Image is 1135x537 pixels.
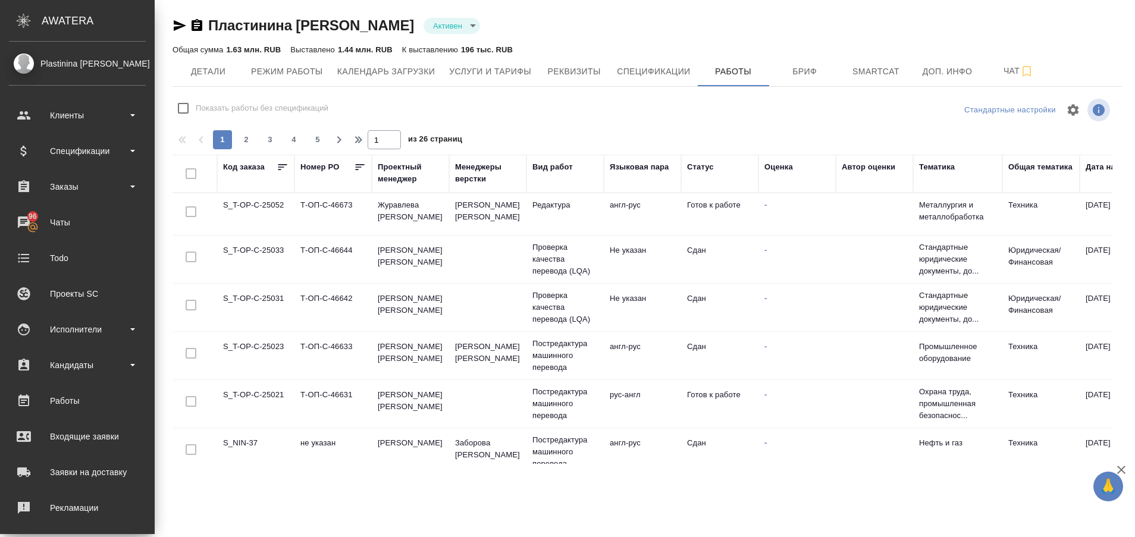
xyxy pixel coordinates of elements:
span: Услуги и тарифы [449,64,531,79]
div: AWATERA [42,9,155,33]
div: Активен [424,18,480,34]
span: 🙏 [1098,474,1118,499]
button: 3 [261,130,280,149]
td: англ-рус [604,193,681,235]
p: К выставлению [402,45,461,54]
div: Кандидаты [9,356,146,374]
td: не указан [294,431,372,473]
td: англ-рус [604,335,681,376]
span: из 26 страниц [408,132,462,149]
p: Постредактура машинного перевода [532,338,598,373]
a: - [764,246,767,255]
div: Общая тематика [1008,161,1073,173]
p: Нефть и газ [919,437,996,449]
p: Постредактура машинного перевода [532,434,598,470]
p: Стандартные юридические документы, до... [919,241,996,277]
div: split button [961,101,1059,120]
p: Проверка качества перевода (LQA) [532,290,598,325]
p: Металлургия и металлобработка [919,199,996,223]
td: [PERSON_NAME] [PERSON_NAME] [372,238,449,280]
span: 5 [308,134,327,146]
td: Юридическая/Финансовая [1002,287,1080,328]
td: S_T-OP-C-25031 [217,287,294,328]
td: Техника [1002,383,1080,425]
td: [PERSON_NAME] [PERSON_NAME] [449,193,526,235]
td: [PERSON_NAME] [PERSON_NAME] [372,335,449,376]
div: Todo [9,249,146,267]
a: - [764,200,767,209]
span: Детали [180,64,237,79]
a: 96Чаты [3,208,152,237]
td: Журавлева [PERSON_NAME] [372,193,449,235]
span: Спецификации [617,64,690,79]
button: 4 [284,130,303,149]
span: 3 [261,134,280,146]
div: Дата начала [1086,161,1133,173]
td: S_T-OP-C-25052 [217,193,294,235]
button: Скопировать ссылку [190,18,204,33]
p: 1.63 млн. RUB [226,45,281,54]
span: Smartcat [848,64,905,79]
div: Plastinina [PERSON_NAME] [9,57,146,70]
td: Т-ОП-С-46633 [294,335,372,376]
a: Пластинина [PERSON_NAME] [208,17,414,33]
td: Готов к работе [681,383,758,425]
span: Чат [990,64,1048,78]
a: - [764,390,767,399]
div: Языковая пара [610,161,669,173]
td: Не указан [604,287,681,328]
td: Сдан [681,335,758,376]
span: Посмотреть информацию [1087,99,1112,121]
td: [PERSON_NAME] [372,431,449,473]
td: Сдан [681,431,758,473]
a: - [764,294,767,303]
td: Т-ОП-С-46644 [294,238,372,280]
div: Спецификации [9,142,146,160]
div: Заявки на доставку [9,463,146,481]
td: Техника [1002,431,1080,473]
div: Статус [687,161,714,173]
a: Проекты SC [3,279,152,309]
p: Постредактура машинного перевода [532,386,598,422]
div: Автор оценки [842,161,895,173]
td: [PERSON_NAME] [PERSON_NAME] [372,287,449,328]
p: Стандартные юридические документы, до... [919,290,996,325]
span: Реквизиты [545,64,603,79]
td: [PERSON_NAME] [PERSON_NAME] [372,383,449,425]
td: Сдан [681,238,758,280]
p: Охрана труда, промышленная безопаснос... [919,386,996,422]
td: Юридическая/Финансовая [1002,238,1080,280]
div: Тематика [919,161,955,173]
td: Техника [1002,193,1080,235]
a: Рекламации [3,493,152,523]
span: Режим работы [251,64,323,79]
span: 2 [237,134,256,146]
td: англ-рус [604,431,681,473]
button: Активен [429,21,466,31]
span: Показать работы без спецификаций [196,102,328,114]
p: 196 тыс. RUB [461,45,513,54]
p: Проверка качества перевода (LQA) [532,241,598,277]
div: Номер PO [300,161,339,173]
td: рус-англ [604,383,681,425]
td: Техника [1002,335,1080,376]
div: Проектный менеджер [378,161,443,185]
div: Вид работ [532,161,573,173]
td: S_T-OP-C-25033 [217,238,294,280]
button: Скопировать ссылку для ЯМессенджера [173,18,187,33]
span: Доп. инфо [919,64,976,79]
span: 4 [284,134,303,146]
span: Бриф [776,64,833,79]
a: Входящие заявки [3,422,152,451]
div: Исполнители [9,321,146,338]
span: Настроить таблицу [1059,96,1087,124]
button: 2 [237,130,256,149]
td: Т-ОП-С-46642 [294,287,372,328]
p: Выставлено [290,45,338,54]
div: Входящие заявки [9,428,146,445]
td: S_T-OP-C-25023 [217,335,294,376]
a: - [764,342,767,351]
td: Т-ОП-С-46631 [294,383,372,425]
td: [PERSON_NAME] [PERSON_NAME] [449,335,526,376]
p: Редактура [532,199,598,211]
